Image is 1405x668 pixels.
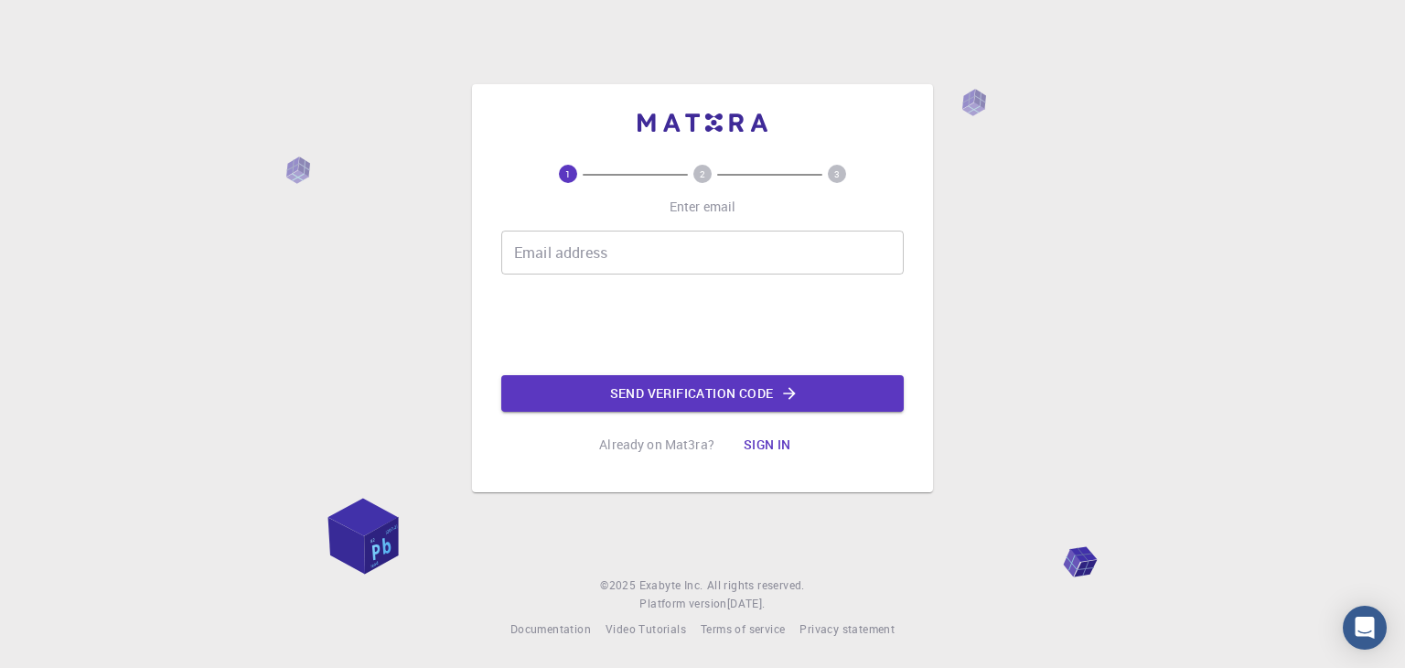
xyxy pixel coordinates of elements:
[700,167,705,180] text: 2
[799,621,895,636] span: Privacy statement
[606,620,686,639] a: Video Tutorials
[701,621,785,636] span: Terms of service
[599,436,714,454] p: Already on Mat3ra?
[729,426,806,463] button: Sign in
[799,620,895,639] a: Privacy statement
[510,620,591,639] a: Documentation
[606,621,686,636] span: Video Tutorials
[670,198,736,216] p: Enter email
[600,576,638,595] span: © 2025
[563,289,842,361] iframe: reCAPTCHA
[510,621,591,636] span: Documentation
[565,167,571,180] text: 1
[701,620,785,639] a: Terms of service
[639,577,703,592] span: Exabyte Inc.
[501,375,904,412] button: Send verification code
[639,595,726,613] span: Platform version
[1343,606,1387,650] div: Open Intercom Messenger
[639,576,703,595] a: Exabyte Inc.
[727,596,766,610] span: [DATE] .
[707,576,805,595] span: All rights reserved.
[727,595,766,613] a: [DATE].
[834,167,840,180] text: 3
